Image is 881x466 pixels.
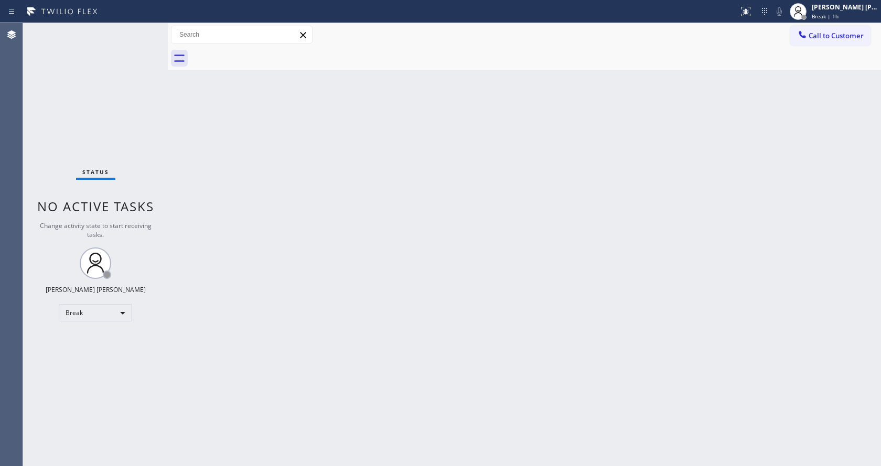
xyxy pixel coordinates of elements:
button: Mute [772,4,787,19]
span: Break | 1h [812,13,839,20]
span: Call to Customer [809,31,864,40]
div: Break [59,305,132,321]
div: [PERSON_NAME] [PERSON_NAME] [812,3,878,12]
span: No active tasks [37,198,154,215]
button: Call to Customer [790,26,871,46]
div: [PERSON_NAME] [PERSON_NAME] [46,285,146,294]
span: Change activity state to start receiving tasks. [40,221,152,239]
span: Status [82,168,109,176]
input: Search [171,26,312,43]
